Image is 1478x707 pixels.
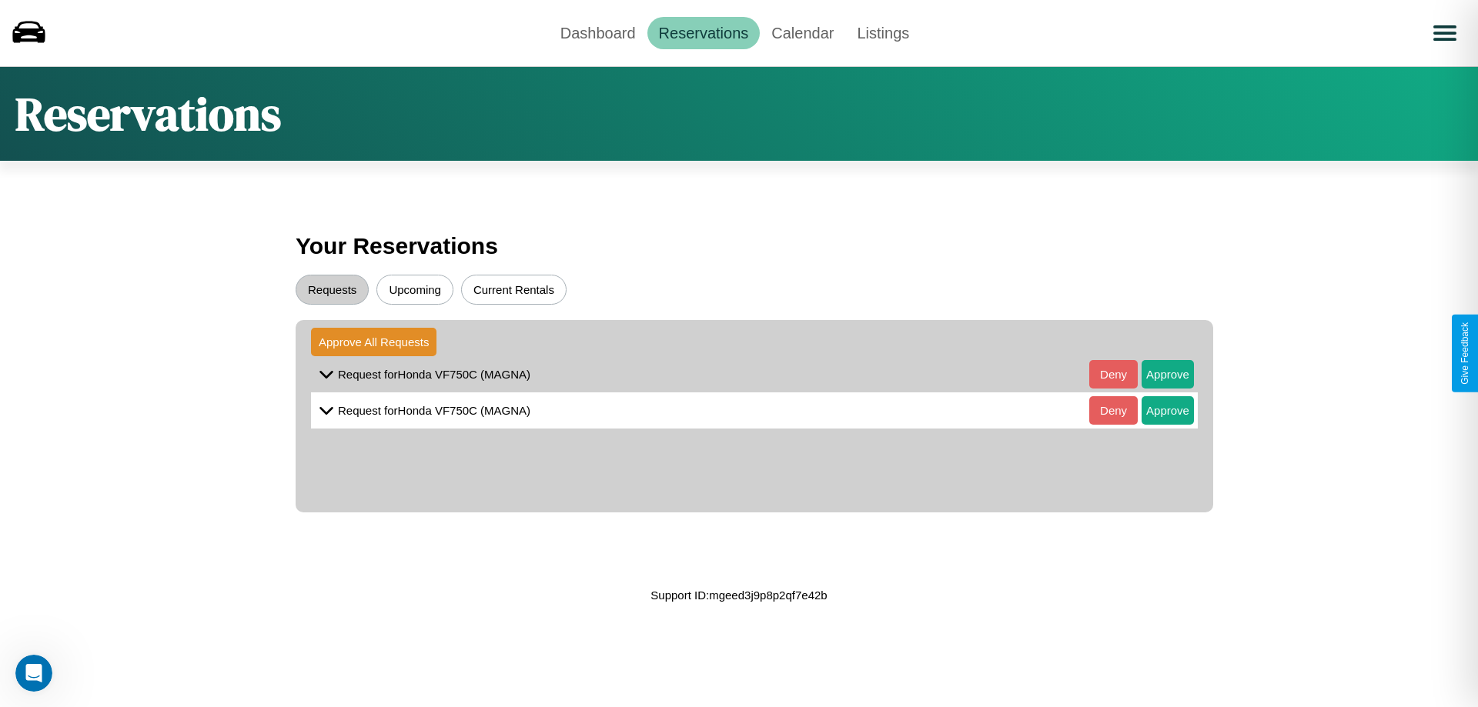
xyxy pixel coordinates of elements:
[1142,396,1194,425] button: Approve
[296,225,1182,267] h3: Your Reservations
[1460,322,1470,385] div: Give Feedback
[549,17,647,49] a: Dashboard
[338,400,530,421] p: Request for Honda VF750C (MAGNA)
[1089,396,1138,425] button: Deny
[1142,360,1194,389] button: Approve
[296,275,369,305] button: Requests
[338,364,530,385] p: Request for Honda VF750C (MAGNA)
[461,275,567,305] button: Current Rentals
[15,655,52,692] iframe: Intercom live chat
[650,585,827,605] p: Support ID: mgeed3j9p8p2qf7e42b
[1089,360,1138,389] button: Deny
[647,17,761,49] a: Reservations
[311,328,436,356] button: Approve All Requests
[15,82,281,145] h1: Reservations
[376,275,453,305] button: Upcoming
[760,17,845,49] a: Calendar
[845,17,921,49] a: Listings
[1423,12,1466,55] button: Open menu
